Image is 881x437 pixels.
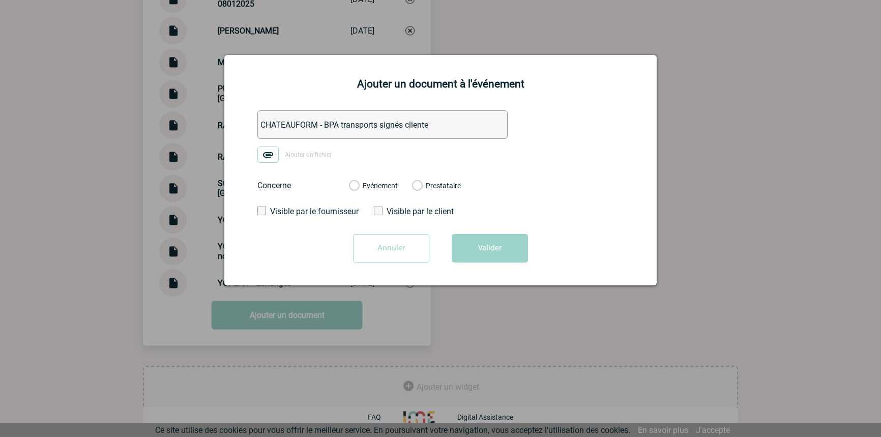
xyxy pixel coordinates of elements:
input: Annuler [353,234,429,263]
span: Ajouter un fichier [285,151,332,158]
button: Valider [452,234,528,263]
input: Désignation [257,110,508,139]
label: Prestataire [412,182,422,191]
label: Concerne [257,181,339,190]
label: Visible par le client [374,207,468,216]
label: Visible par le fournisseur [257,207,351,216]
h2: Ajouter un document à l'événement [237,78,644,90]
label: Evénement [349,182,359,191]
